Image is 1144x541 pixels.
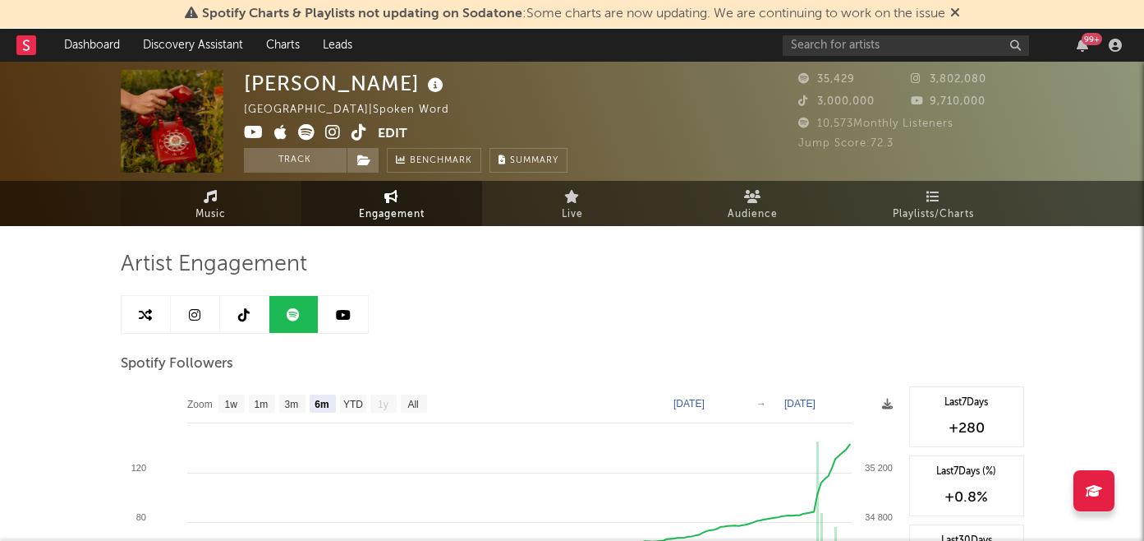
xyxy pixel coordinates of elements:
span: Music [195,205,226,224]
a: Music [121,181,301,226]
button: Edit [378,124,407,145]
a: Live [482,181,663,226]
span: 9,710,000 [911,96,985,107]
text: → [756,398,766,409]
button: Track [244,148,347,173]
span: Spotify Followers [121,354,233,374]
div: 99 + [1082,33,1102,45]
a: Engagement [301,181,482,226]
a: Charts [255,29,311,62]
text: 1y [378,399,388,410]
text: 80 [136,512,145,522]
text: 3m [284,399,298,410]
text: [DATE] [673,398,705,409]
div: [PERSON_NAME] [244,70,448,97]
span: Artist Engagement [121,255,307,275]
text: [DATE] [784,398,816,409]
button: 99+ [1077,39,1088,52]
text: 35 200 [865,463,893,473]
a: Leads [311,29,364,62]
span: 3,802,080 [911,74,986,85]
a: Dashboard [53,29,131,62]
a: Benchmark [387,148,481,173]
span: Spotify Charts & Playlists not updating on Sodatone [202,7,522,21]
text: 6m [315,399,328,410]
span: Jump Score: 72.3 [798,138,894,149]
span: Audience [728,205,778,224]
text: YTD [342,399,362,410]
div: [GEOGRAPHIC_DATA] | Spoken Word [244,100,468,120]
a: Playlists/Charts [843,181,1024,226]
text: 34 800 [865,512,893,522]
div: Last 7 Days [918,395,1015,410]
text: 120 [131,463,145,473]
span: Dismiss [950,7,960,21]
span: 35,429 [798,74,855,85]
span: Engagement [359,205,425,224]
span: 10,573 Monthly Listeners [798,118,953,129]
text: 1w [224,399,237,410]
text: All [407,399,418,410]
span: Summary [510,156,558,165]
button: Summary [489,148,567,173]
text: 1m [254,399,268,410]
span: Live [562,205,583,224]
text: Zoom [187,399,213,410]
input: Search for artists [783,35,1029,56]
a: Discovery Assistant [131,29,255,62]
span: Benchmark [410,151,472,171]
span: Playlists/Charts [893,205,974,224]
span: 3,000,000 [798,96,875,107]
a: Audience [663,181,843,226]
div: +280 [918,418,1015,438]
div: Last 7 Days (%) [918,465,1015,479]
span: : Some charts are now updating. We are continuing to work on the issue [202,7,945,21]
div: +0.8 % [918,488,1015,507]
